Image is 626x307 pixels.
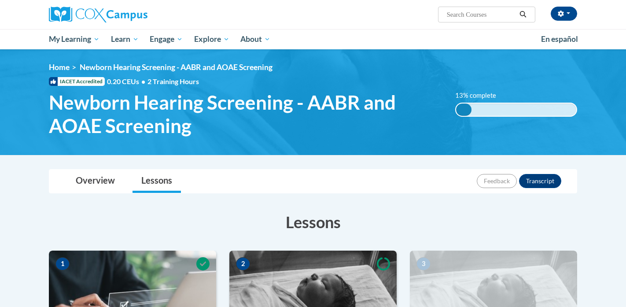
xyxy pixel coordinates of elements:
[49,34,99,44] span: My Learning
[49,7,147,22] img: Cox Campus
[236,257,250,270] span: 2
[150,34,183,44] span: Engage
[141,77,145,85] span: •
[36,29,590,49] div: Main menu
[235,29,276,49] a: About
[147,77,199,85] span: 2 Training Hours
[49,211,577,233] h3: Lessons
[105,29,144,49] a: Learn
[188,29,235,49] a: Explore
[519,174,561,188] button: Transcript
[144,29,188,49] a: Engage
[111,34,139,44] span: Learn
[49,77,105,86] span: IACET Accredited
[133,170,181,193] a: Lessons
[55,257,70,270] span: 1
[551,7,577,21] button: Account Settings
[516,9,530,20] button: Search
[240,34,270,44] span: About
[43,29,105,49] a: My Learning
[80,63,272,72] span: Newborn Hearing Screening - AABR and AOAE Screening
[456,104,472,116] div: 13% complete
[541,34,578,44] span: En español
[49,91,442,137] span: Newborn Hearing Screening - AABR and AOAE Screening
[49,63,70,72] a: Home
[416,257,431,270] span: 3
[455,91,506,100] label: 13% complete
[67,170,124,193] a: Overview
[446,9,516,20] input: Search Courses
[194,34,229,44] span: Explore
[107,77,147,86] span: 0.20 CEUs
[535,30,584,48] a: En español
[49,7,216,22] a: Cox Campus
[477,174,517,188] button: Feedback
